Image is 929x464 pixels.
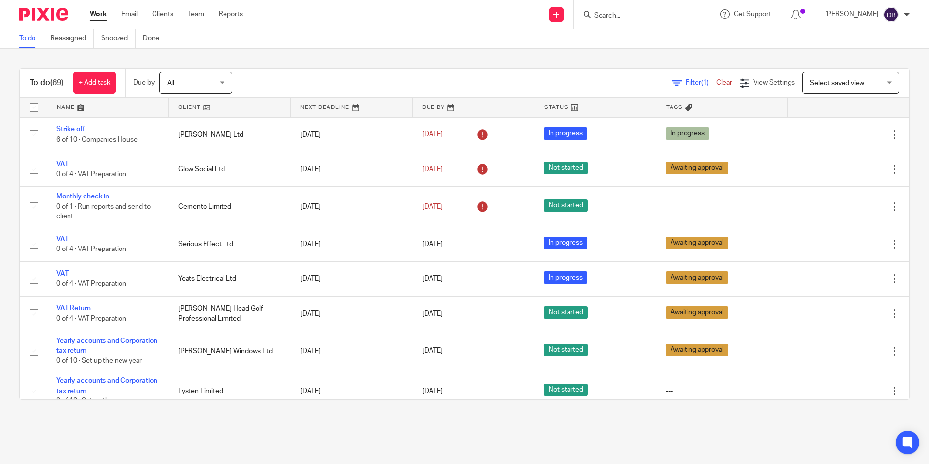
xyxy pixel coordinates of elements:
td: [DATE] [291,117,413,152]
td: Lysten Limited [169,371,291,411]
a: VAT [56,270,69,277]
span: Awaiting approval [666,271,728,284]
span: In progress [544,237,587,249]
span: [DATE] [422,348,443,355]
td: Serious Effect Ltd [169,227,291,261]
a: Email [121,9,138,19]
span: Awaiting approval [666,237,728,249]
span: 0 of 4 · VAT Preparation [56,171,126,178]
td: [DATE] [291,187,413,227]
td: [DATE] [291,331,413,371]
a: Yearly accounts and Corporation tax return [56,377,157,394]
td: Cemento Limited [169,187,291,227]
span: [DATE] [422,131,443,138]
p: Due by [133,78,155,88]
span: [DATE] [422,388,443,394]
input: Search [593,12,681,20]
span: 0 of 10 · Set up the new year [56,357,142,364]
h1: To do [30,78,64,88]
span: Not started [544,306,588,319]
td: [PERSON_NAME] Ltd [169,117,291,152]
span: Tags [666,105,683,110]
td: [DATE] [291,371,413,411]
a: Yearly accounts and Corporation tax return [56,338,157,354]
img: Pixie [19,8,68,21]
span: In progress [666,127,709,140]
a: Reports [219,9,243,19]
span: Awaiting approval [666,162,728,174]
a: + Add task [73,72,116,94]
span: (1) [701,79,709,86]
a: Clients [152,9,173,19]
span: View Settings [753,79,795,86]
span: 6 of 10 · Companies House [56,136,138,143]
a: To do [19,29,43,48]
span: [DATE] [422,166,443,173]
img: svg%3E [883,7,899,22]
span: [DATE] [422,203,443,210]
a: Clear [716,79,732,86]
span: [DATE] [422,275,443,282]
p: [PERSON_NAME] [825,9,878,19]
span: 0 of 4 · VAT Preparation [56,281,126,287]
td: Yeats Electrical Ltd [169,262,291,296]
a: VAT [56,236,69,243]
span: All [167,80,174,87]
span: 0 of 10 · Set up the new year [56,397,142,404]
span: 0 of 1 · Run reports and send to client [56,203,151,220]
td: [DATE] [291,296,413,331]
td: [DATE] [291,262,413,296]
span: In progress [544,271,587,284]
span: Get Support [734,11,771,18]
span: Not started [544,162,588,174]
td: [PERSON_NAME] Windows Ltd [169,331,291,371]
a: VAT Return [56,305,91,312]
td: [DATE] [291,227,413,261]
span: Select saved view [810,80,864,87]
a: Work [90,9,107,19]
a: Done [143,29,167,48]
a: Monthly check in [56,193,109,200]
span: [DATE] [422,241,443,248]
td: [PERSON_NAME] Head Golf Professional Limited [169,296,291,331]
span: 0 of 4 · VAT Preparation [56,315,126,322]
div: --- [666,386,777,396]
a: Team [188,9,204,19]
td: [DATE] [291,152,413,186]
span: (69) [50,79,64,87]
a: Snoozed [101,29,136,48]
span: Filter [686,79,716,86]
span: [DATE] [422,310,443,317]
span: Awaiting approval [666,344,728,356]
a: Strike off [56,126,85,133]
span: 0 of 4 · VAT Preparation [56,246,126,252]
span: Not started [544,199,588,212]
span: Not started [544,384,588,396]
a: VAT [56,161,69,168]
span: Awaiting approval [666,306,728,319]
a: Reassigned [51,29,94,48]
td: Glow Social Ltd [169,152,291,186]
span: In progress [544,127,587,140]
div: --- [666,202,777,212]
span: Not started [544,344,588,356]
